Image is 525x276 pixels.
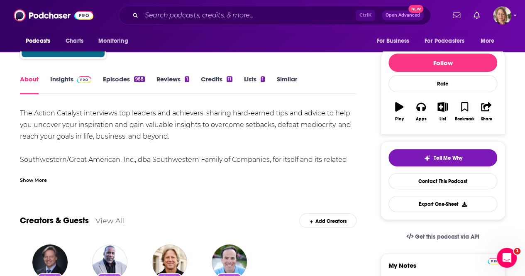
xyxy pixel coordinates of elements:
[386,13,420,17] span: Open Advanced
[425,35,464,47] span: For Podcasters
[299,213,356,228] div: Add Creators
[20,107,357,189] div: The Action Catalyst interviews top leaders and achievers, sharing hard-earned tips and advice to ...
[481,117,492,122] div: Share
[410,97,432,127] button: Apps
[388,75,497,92] div: Rate
[424,155,430,161] img: tell me why sparkle
[244,75,265,94] a: Lists1
[419,33,476,49] button: open menu
[50,75,91,94] a: InsightsPodchaser Pro
[388,97,410,127] button: Play
[455,117,474,122] div: Bookmark
[93,33,139,49] button: open menu
[476,97,497,127] button: Share
[432,97,454,127] button: List
[395,117,404,122] div: Play
[20,33,61,49] button: open menu
[227,76,232,82] div: 11
[14,7,93,23] img: Podchaser - Follow, Share and Rate Podcasts
[371,33,420,49] button: open menu
[185,76,189,82] div: 1
[470,8,483,22] a: Show notifications dropdown
[356,10,375,21] span: Ctrl K
[388,54,497,72] button: Follow
[440,117,446,122] div: List
[481,35,495,47] span: More
[156,75,189,94] a: Reviews1
[20,75,39,94] a: About
[142,9,356,22] input: Search podcasts, credits, & more...
[26,35,50,47] span: Podcasts
[60,33,88,49] a: Charts
[382,10,424,20] button: Open AdvancedNew
[416,117,427,122] div: Apps
[493,6,511,24] button: Show profile menu
[449,8,464,22] a: Show notifications dropdown
[493,6,511,24] img: User Profile
[261,76,265,82] div: 1
[95,216,125,225] a: View All
[514,248,520,254] span: 1
[98,35,128,47] span: Monitoring
[454,97,475,127] button: Bookmark
[103,75,145,94] a: Episodes988
[20,215,89,226] a: Creators & Guests
[77,76,91,83] img: Podchaser Pro
[388,261,497,276] label: My Notes
[400,227,486,247] a: Get this podcast via API
[488,256,502,264] a: Pro website
[376,35,409,47] span: For Business
[415,233,479,240] span: Get this podcast via API
[276,75,297,94] a: Similar
[488,258,502,264] img: Podchaser Pro
[388,149,497,166] button: tell me why sparkleTell Me Why
[497,248,517,268] iframe: Intercom live chat
[388,196,497,212] button: Export One-Sheet
[475,33,505,49] button: open menu
[134,76,145,82] div: 988
[119,6,431,25] div: Search podcasts, credits, & more...
[66,35,83,47] span: Charts
[408,5,423,13] span: New
[493,6,511,24] span: Logged in as AriFortierPr
[388,173,497,189] a: Contact This Podcast
[434,155,462,161] span: Tell Me Why
[201,75,232,94] a: Credits11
